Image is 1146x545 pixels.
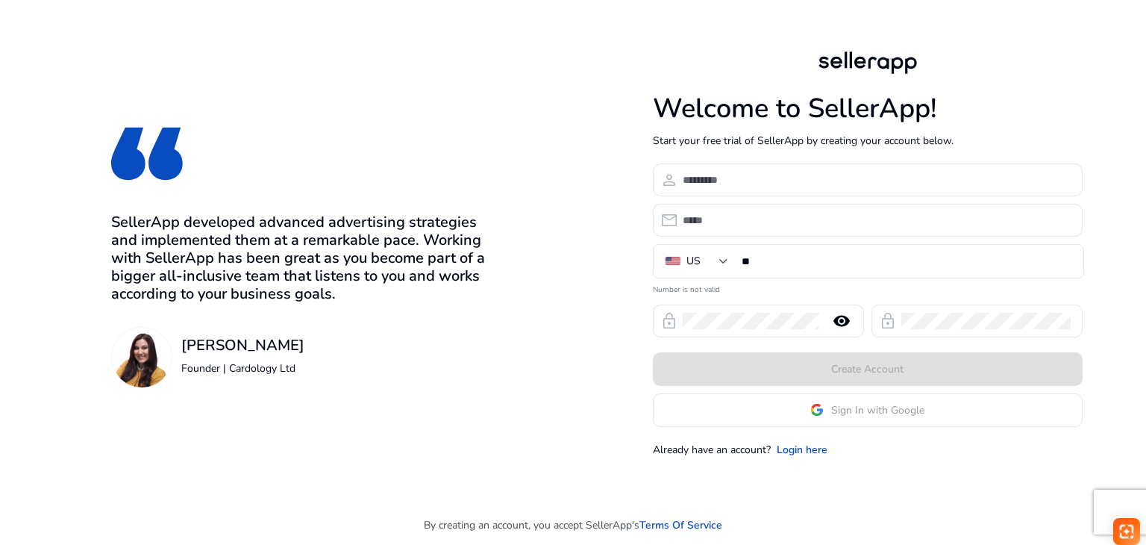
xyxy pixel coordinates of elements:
p: Start your free trial of SellerApp by creating your account below. [653,133,1083,149]
h3: SellerApp developed advanced advertising strategies and implemented them at a remarkable pace. Wo... [111,214,493,303]
span: person [660,171,678,189]
span: lock [660,312,678,330]
h1: Welcome to SellerApp! [653,93,1083,125]
span: lock [879,312,897,330]
a: Terms Of Service [639,517,722,533]
span: email [660,211,678,229]
div: US [686,253,701,270]
mat-error: Number is not valid [653,280,1083,296]
h3: [PERSON_NAME] [181,337,304,355]
p: Founder | Cardology Ltd [181,361,304,376]
p: Already have an account? [653,442,771,458]
mat-icon: remove_red_eye [824,312,859,330]
a: Login here [777,442,827,458]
